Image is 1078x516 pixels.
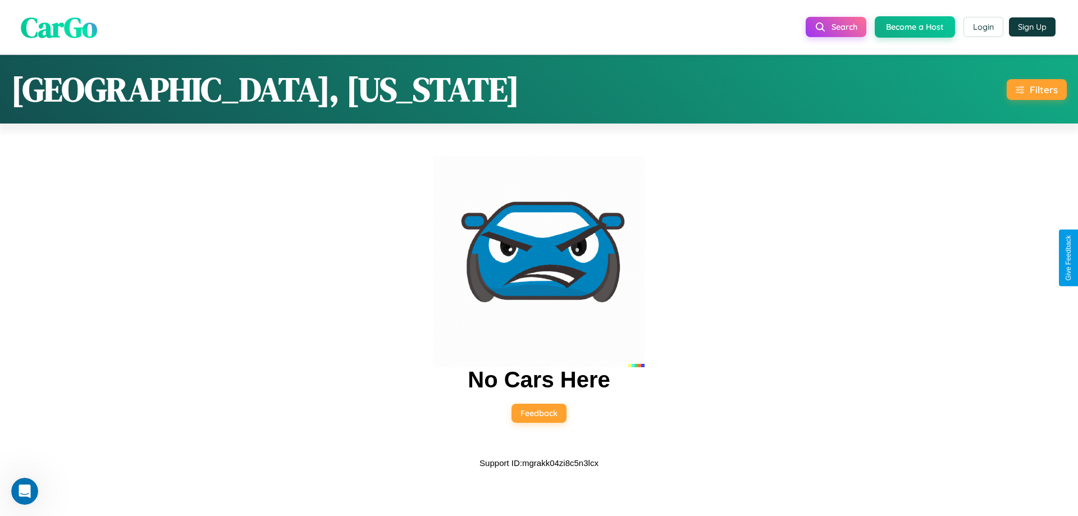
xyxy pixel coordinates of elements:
iframe: Intercom live chat [11,478,38,505]
div: Give Feedback [1065,235,1072,281]
span: Search [832,22,857,32]
h2: No Cars Here [468,367,610,392]
button: Sign Up [1009,17,1056,36]
div: Filters [1030,84,1058,95]
button: Feedback [511,404,567,423]
img: car [433,156,645,367]
button: Filters [1007,79,1067,100]
button: Login [963,17,1003,37]
button: Search [806,17,866,37]
p: Support ID: mgrakk04zi8c5n3lcx [479,455,599,471]
span: CarGo [21,7,97,46]
button: Become a Host [875,16,955,38]
h1: [GEOGRAPHIC_DATA], [US_STATE] [11,66,519,112]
